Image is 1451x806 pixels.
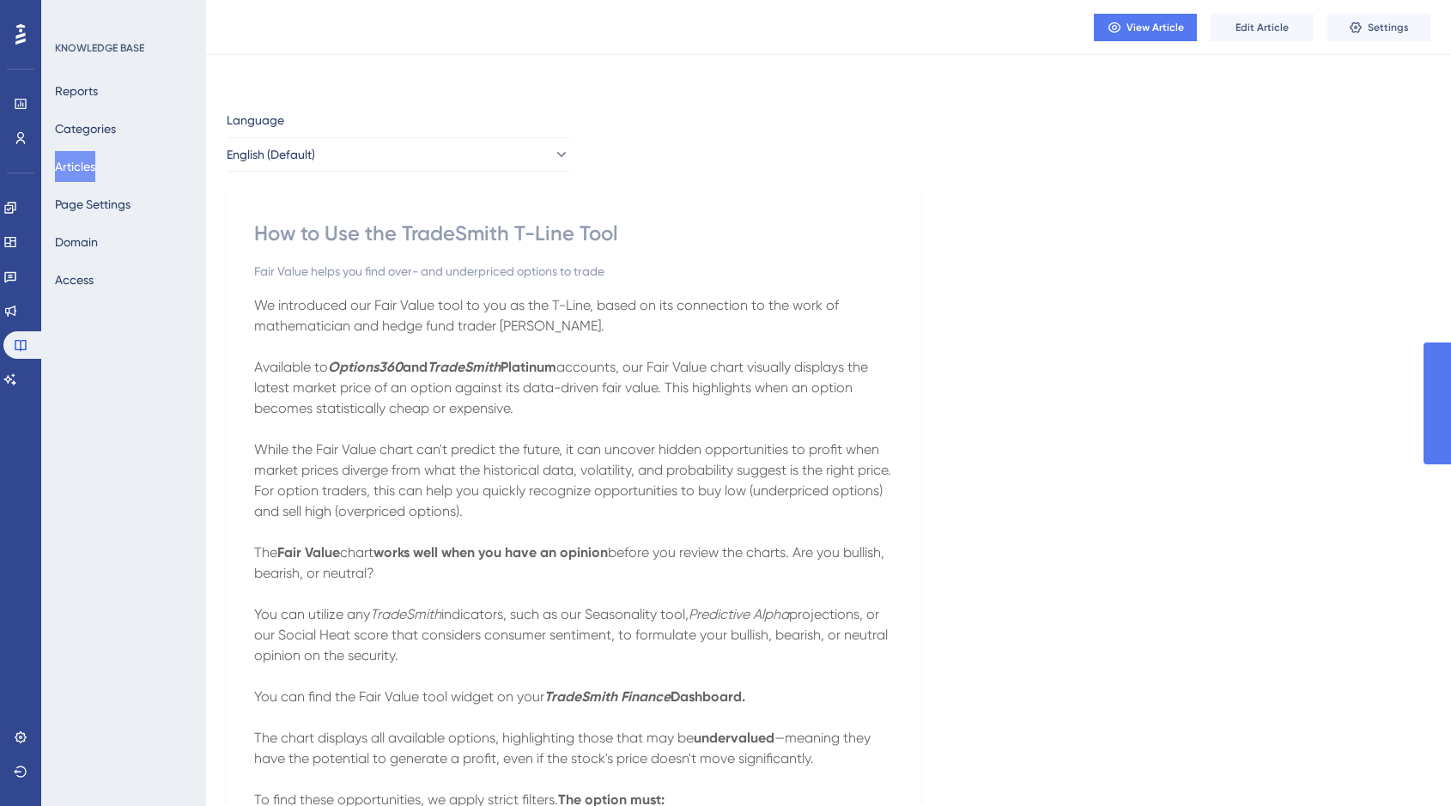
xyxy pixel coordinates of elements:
[689,606,789,622] em: Predictive Alpha
[328,359,403,375] strong: Options360
[55,151,95,182] button: Articles
[55,41,144,55] div: KNOWLEDGE BASE
[1094,14,1197,41] button: View Article
[254,544,277,561] span: The
[1379,738,1430,790] iframe: UserGuiding AI Assistant Launcher
[55,76,98,106] button: Reports
[1327,14,1430,41] button: Settings
[227,144,315,165] span: English (Default)
[1235,21,1289,34] span: Edit Article
[254,688,544,705] span: You can find the Fair Value tool widget on your
[55,264,94,295] button: Access
[254,482,886,519] span: For option traders, this can help you quickly recognize opportunities to buy low (underpriced opt...
[1126,21,1184,34] span: View Article
[340,544,373,561] span: chart
[55,227,98,258] button: Domain
[428,359,501,375] strong: TradeSmith
[277,544,340,561] strong: Fair Value
[501,359,556,375] strong: Platinum
[227,137,570,172] button: English (Default)
[1211,14,1314,41] button: Edit Article
[254,220,893,247] div: How to Use the TradeSmith T-Line Tool
[373,544,608,561] strong: works well when you have an opinion
[254,606,370,622] span: You can utilize any
[254,730,694,746] span: The chart displays all available options, highlighting those that may be
[254,359,328,375] span: Available to
[254,606,891,664] span: projections, or our Social Heat score that considers consumer sentiment, to formulate your bullis...
[403,359,428,375] strong: and
[254,441,891,478] span: While the Fair Value chart can't predict the future, it can uncover hidden opportunities to profi...
[254,261,893,282] div: Fair Value helps you find over- and underpriced options to trade
[671,688,745,705] strong: Dashboard.
[1368,21,1409,34] span: Settings
[694,730,774,746] strong: undervalued
[544,688,671,705] strong: TradeSmith Finance
[254,297,842,334] span: We introduced our Fair Value tool to you as the T-Line, based on its connection to the work of ma...
[254,359,871,416] span: accounts, our Fair Value chart visually displays the latest market price of an option against its...
[370,606,441,622] em: TradeSmith
[55,189,131,220] button: Page Settings
[55,113,116,144] button: Categories
[441,606,689,622] span: indicators, such as our Seasonality tool,
[227,110,284,130] span: Language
